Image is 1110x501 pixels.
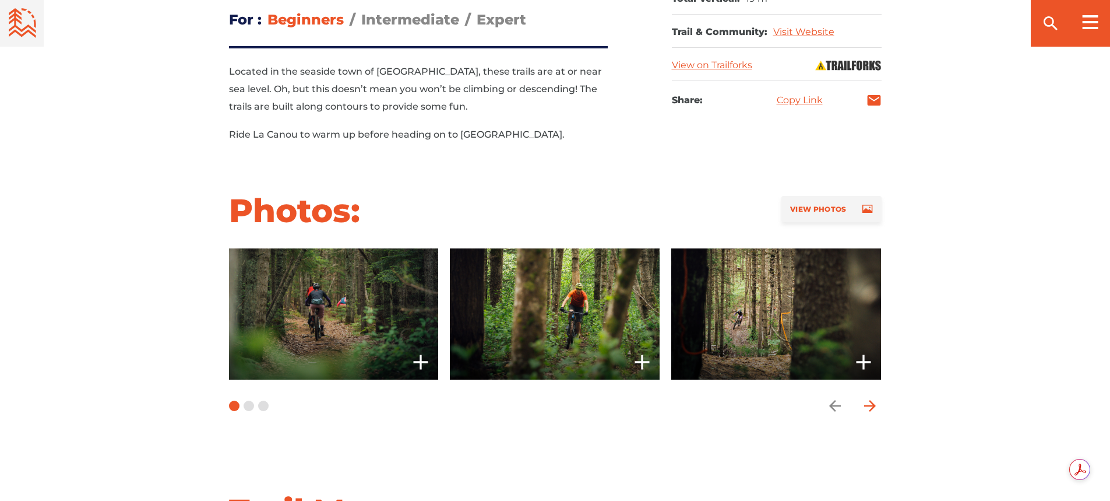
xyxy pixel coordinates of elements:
a: Visit Website [773,26,834,37]
a: mail [866,93,882,108]
p: Located in the seaside town of [GEOGRAPHIC_DATA], these trails are at or near sea level. Oh, but ... [229,63,608,115]
a: Copy Link [777,96,823,105]
h3: For [229,8,262,32]
span: Intermediate [361,11,459,28]
h2: Photos: [229,190,360,231]
span: Expert [477,11,526,28]
span: View Photos [790,205,846,213]
p: Ride La Canou to warm up before heading on to [GEOGRAPHIC_DATA]. [229,126,608,143]
span: Beginners [267,11,344,28]
a: View Photos [781,196,881,222]
button: Carousel Page 1 (Current Slide) [229,401,239,411]
h3: Share: [672,92,703,108]
ion-icon: add [409,351,432,374]
dt: Trail & Community: [672,26,767,38]
div: Carousel Navigation [823,380,882,432]
div: Carousel Pagination [229,380,269,432]
button: Carousel Page 2 [244,401,254,411]
ion-icon: add [630,351,654,374]
a: View on Trailforks [672,59,752,71]
ion-icon: add [852,351,875,374]
button: Carousel Page 3 [258,401,269,411]
ion-icon: search [1041,14,1060,33]
ion-icon: arrow back [826,397,844,415]
img: Trailforks [815,59,882,71]
ion-icon: arrow forward [861,397,879,415]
